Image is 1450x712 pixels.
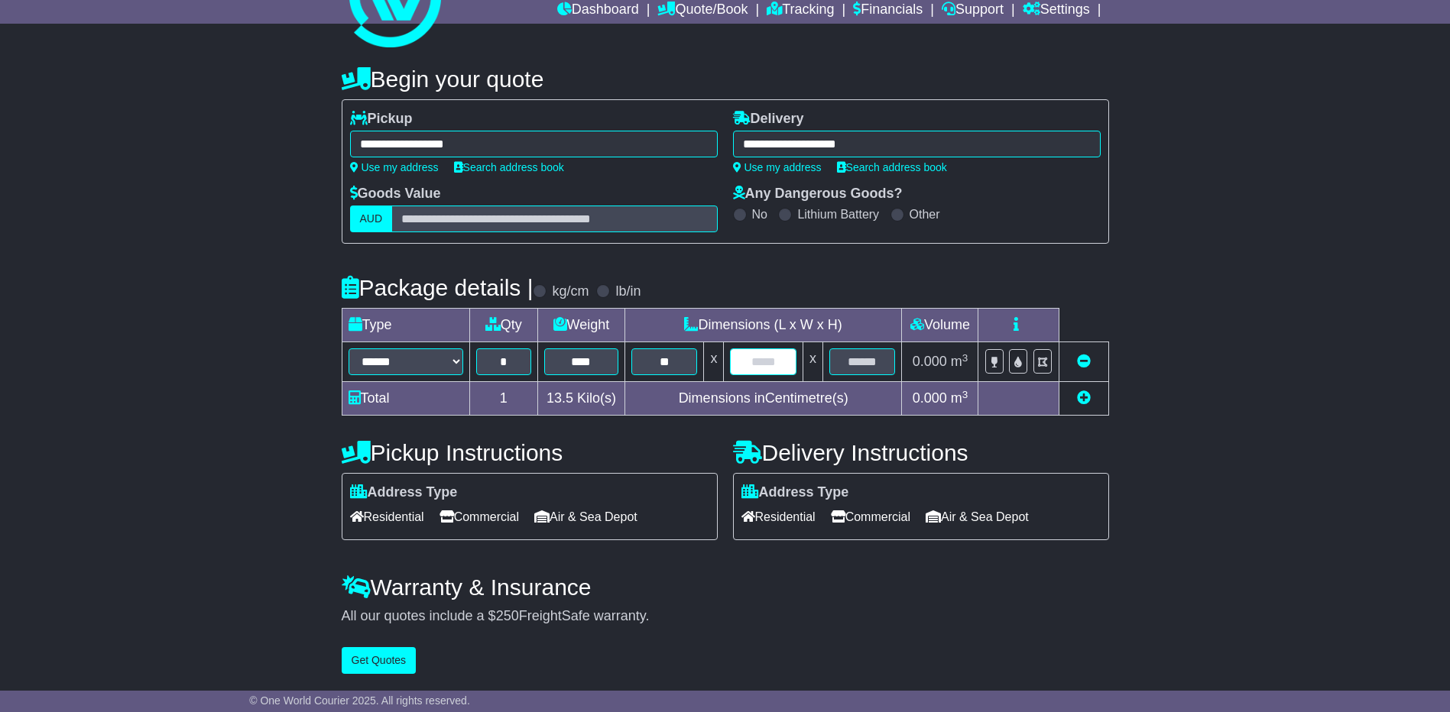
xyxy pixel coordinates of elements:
[615,283,641,300] label: lb/in
[537,382,624,416] td: Kilo(s)
[440,505,519,529] span: Commercial
[741,505,816,529] span: Residential
[913,390,947,406] span: 0.000
[350,186,441,202] label: Goods Value
[454,161,564,173] a: Search address book
[547,390,573,406] span: 13.5
[350,206,393,232] label: AUD
[350,505,424,529] span: Residential
[350,161,439,173] a: Use my address
[350,484,458,501] label: Address Type
[537,309,624,342] td: Weight
[837,161,947,173] a: Search address book
[1077,354,1091,369] a: Remove this item
[534,505,637,529] span: Air & Sea Depot
[342,440,718,465] h4: Pickup Instructions
[910,207,940,222] label: Other
[902,309,978,342] td: Volume
[342,275,534,300] h4: Package details |
[469,382,537,416] td: 1
[342,574,1109,600] h4: Warranty & Insurance
[469,309,537,342] td: Qty
[342,382,469,416] td: Total
[249,694,470,707] span: © One World Courier 2025. All rights reserved.
[733,440,1109,465] h4: Delivery Instructions
[962,352,968,364] sup: 3
[733,161,822,173] a: Use my address
[704,342,724,382] td: x
[797,207,879,222] label: Lithium Battery
[962,389,968,400] sup: 3
[342,309,469,342] td: Type
[342,608,1109,625] div: All our quotes include a $ FreightSafe warranty.
[741,484,849,501] label: Address Type
[1077,390,1091,406] a: Add new item
[733,111,804,128] label: Delivery
[552,283,589,300] label: kg/cm
[733,186,903,202] label: Any Dangerous Goods?
[831,505,910,529] span: Commercial
[496,608,519,623] span: 250
[913,354,947,369] span: 0.000
[624,309,902,342] td: Dimensions (L x W x H)
[342,647,417,674] button: Get Quotes
[951,390,968,406] span: m
[803,342,822,382] td: x
[951,354,968,369] span: m
[350,111,413,128] label: Pickup
[752,207,767,222] label: No
[624,382,902,416] td: Dimensions in Centimetre(s)
[926,505,1029,529] span: Air & Sea Depot
[342,66,1109,92] h4: Begin your quote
